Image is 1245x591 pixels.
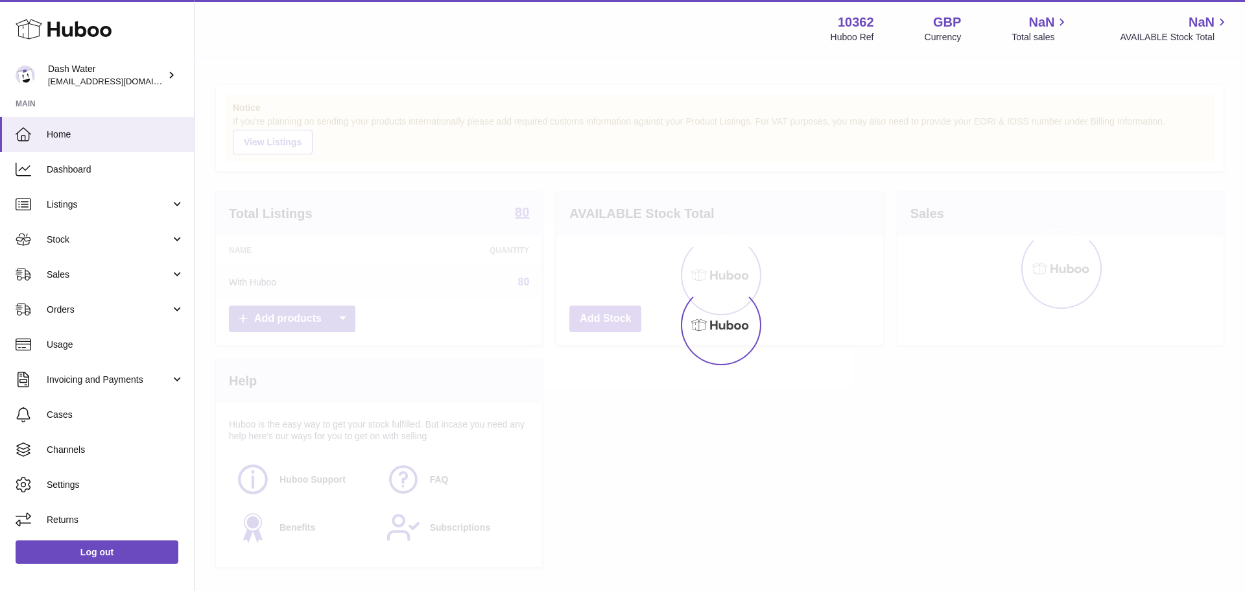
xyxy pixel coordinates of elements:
[47,339,184,351] span: Usage
[933,14,961,31] strong: GBP
[47,514,184,526] span: Returns
[47,163,184,176] span: Dashboard
[1120,31,1229,43] span: AVAILABLE Stock Total
[47,128,184,141] span: Home
[47,199,171,211] span: Listings
[48,76,191,86] span: [EMAIL_ADDRESS][DOMAIN_NAME]
[48,63,165,88] div: Dash Water
[1189,14,1215,31] span: NaN
[16,66,35,85] img: internalAdmin-10362@internal.huboo.com
[831,31,874,43] div: Huboo Ref
[1012,31,1069,43] span: Total sales
[47,269,171,281] span: Sales
[47,304,171,316] span: Orders
[1028,14,1054,31] span: NaN
[47,479,184,491] span: Settings
[1012,14,1069,43] a: NaN Total sales
[1120,14,1229,43] a: NaN AVAILABLE Stock Total
[838,14,874,31] strong: 10362
[47,374,171,386] span: Invoicing and Payments
[16,540,178,564] a: Log out
[47,409,184,421] span: Cases
[925,31,962,43] div: Currency
[47,234,171,246] span: Stock
[47,444,184,456] span: Channels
